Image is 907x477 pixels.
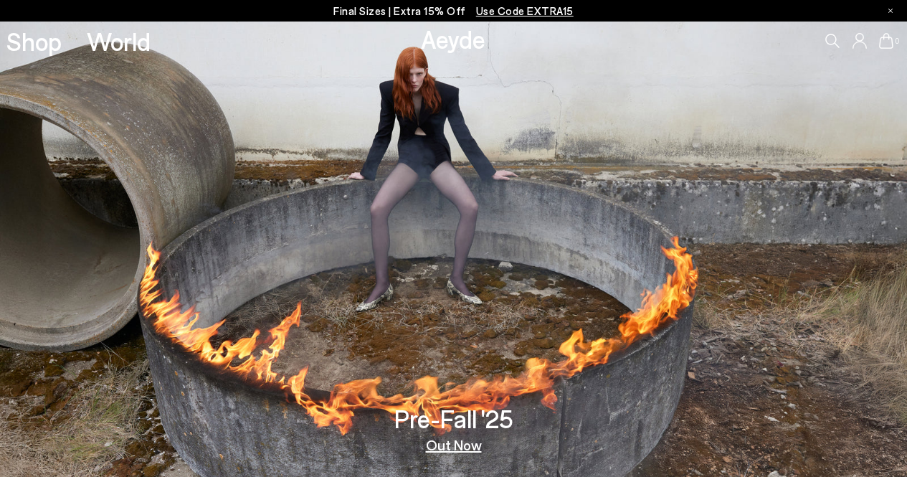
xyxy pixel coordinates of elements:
[394,406,513,431] h3: Pre-Fall '25
[333,2,574,20] p: Final Sizes | Extra 15% Off
[893,37,901,45] span: 0
[421,24,485,54] a: Aeyde
[426,438,482,452] a: Out Now
[476,4,574,17] span: Navigate to /collections/ss25-final-sizes
[87,29,151,54] a: World
[879,33,893,49] a: 0
[6,29,62,54] a: Shop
